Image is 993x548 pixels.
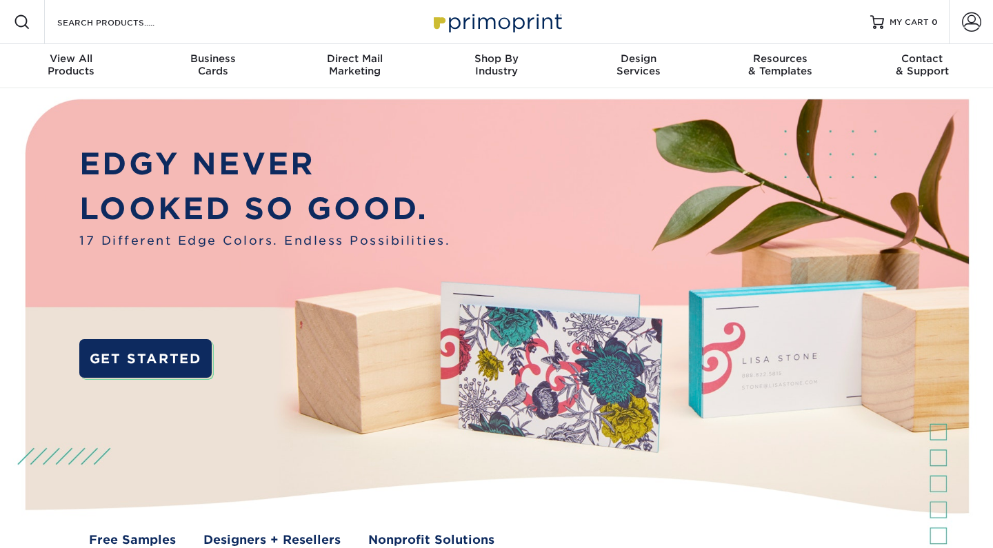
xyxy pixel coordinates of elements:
[56,14,190,30] input: SEARCH PRODUCTS.....
[851,44,993,88] a: Contact& Support
[425,52,568,65] span: Shop By
[851,52,993,65] span: Contact
[932,17,938,27] span: 0
[142,52,284,77] div: Cards
[851,52,993,77] div: & Support
[890,17,929,28] span: MY CART
[710,44,852,88] a: Resources& Templates
[425,52,568,77] div: Industry
[428,7,565,37] img: Primoprint
[79,142,450,187] p: EDGY NEVER
[568,52,710,65] span: Design
[710,52,852,65] span: Resources
[142,44,284,88] a: BusinessCards
[710,52,852,77] div: & Templates
[142,52,284,65] span: Business
[568,52,710,77] div: Services
[283,52,425,77] div: Marketing
[79,339,211,378] a: GET STARTED
[283,52,425,65] span: Direct Mail
[79,232,450,250] span: 17 Different Edge Colors. Endless Possibilities.
[568,44,710,88] a: DesignServices
[79,187,450,232] p: LOOKED SO GOOD.
[283,44,425,88] a: Direct MailMarketing
[425,44,568,88] a: Shop ByIndustry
